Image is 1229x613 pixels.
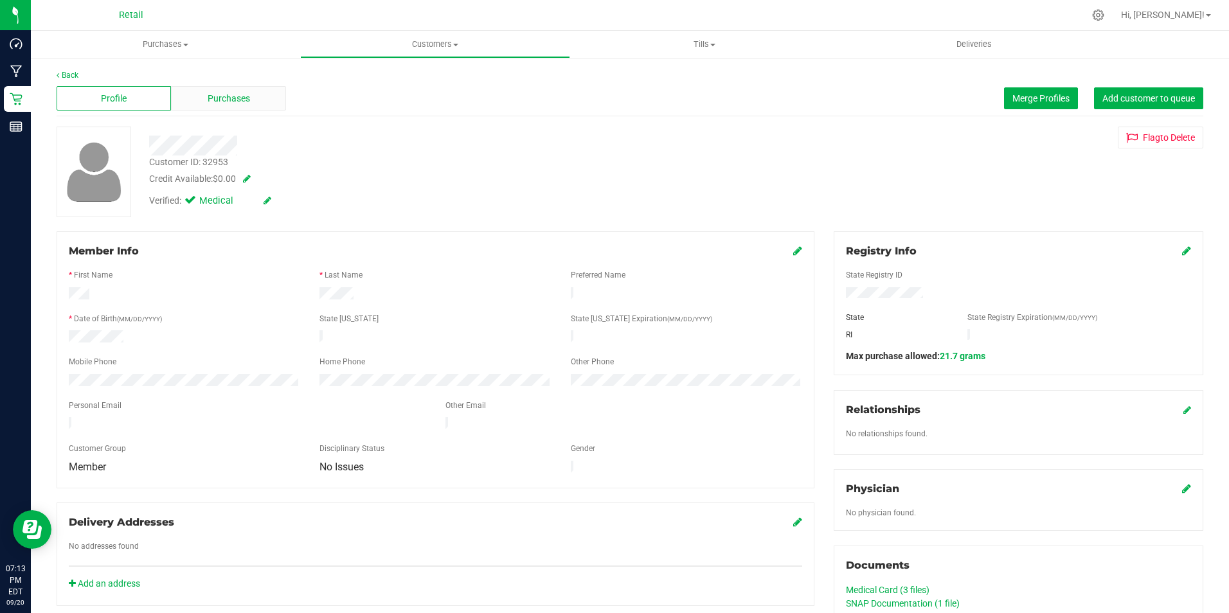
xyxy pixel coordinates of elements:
[571,443,595,454] label: Gender
[1052,314,1097,321] span: (MM/DD/YYYY)
[300,31,570,58] a: Customers
[69,516,174,528] span: Delivery Addresses
[319,461,364,473] span: No Issues
[846,269,902,281] label: State Registry ID
[939,39,1009,50] span: Deliveries
[117,315,162,323] span: (MM/DD/YYYY)
[319,313,379,324] label: State [US_STATE]
[846,483,899,495] span: Physician
[325,269,363,281] label: Last Name
[571,313,712,324] label: State [US_STATE] Expiration
[149,172,713,186] div: Credit Available:
[570,31,839,58] a: Tills
[1102,93,1195,103] span: Add customer to queue
[10,120,22,133] inline-svg: Reports
[149,194,271,208] div: Verified:
[74,269,112,281] label: First Name
[846,559,910,571] span: Documents
[846,404,920,416] span: Relationships
[213,173,236,184] span: $0.00
[846,598,960,609] a: SNAP Documentation (1 file)
[1118,127,1203,148] button: Flagto Delete
[69,400,121,411] label: Personal Email
[319,443,384,454] label: Disciplinary Status
[31,31,300,58] a: Purchases
[6,563,25,598] p: 07:13 PM EDT
[1012,93,1070,103] span: Merge Profiles
[69,245,139,257] span: Member Info
[319,356,365,368] label: Home Phone
[69,540,139,552] label: No addresses found
[69,356,116,368] label: Mobile Phone
[208,92,250,105] span: Purchases
[940,351,985,361] span: 21.7 grams
[846,351,985,361] span: Max purchase allowed:
[571,356,614,368] label: Other Phone
[60,139,128,205] img: user-icon.png
[119,10,143,21] span: Retail
[149,155,228,169] div: Customer ID: 32953
[101,92,127,105] span: Profile
[846,245,917,257] span: Registry Info
[836,312,958,323] div: State
[445,400,486,411] label: Other Email
[69,461,106,473] span: Member
[57,71,78,80] a: Back
[846,508,916,517] span: No physician found.
[10,37,22,50] inline-svg: Dashboard
[667,315,712,323] span: (MM/DD/YYYY)
[6,598,25,607] p: 09/20
[10,93,22,105] inline-svg: Retail
[31,39,300,50] span: Purchases
[839,31,1109,58] a: Deliveries
[74,313,162,324] label: Date of Birth
[1121,10,1205,20] span: Hi, [PERSON_NAME]!
[571,269,625,281] label: Preferred Name
[846,585,929,595] a: Medical Card (3 files)
[1094,87,1203,109] button: Add customer to queue
[1090,9,1106,21] div: Manage settings
[301,39,569,50] span: Customers
[69,578,140,589] a: Add an address
[13,510,51,549] iframe: Resource center
[10,65,22,78] inline-svg: Manufacturing
[1004,87,1078,109] button: Merge Profiles
[967,312,1097,323] label: State Registry Expiration
[69,443,126,454] label: Customer Group
[846,428,928,440] label: No relationships found.
[199,194,251,208] span: Medical
[571,39,839,50] span: Tills
[836,329,958,341] div: RI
